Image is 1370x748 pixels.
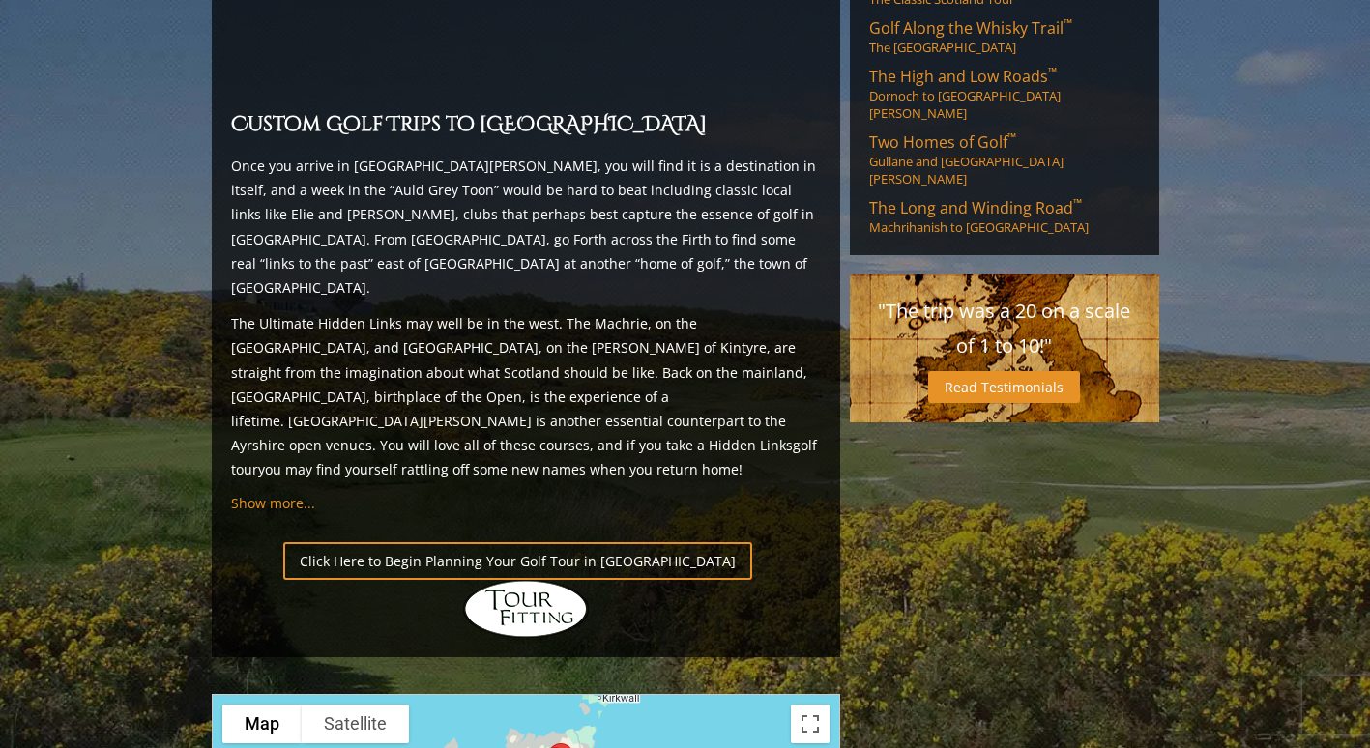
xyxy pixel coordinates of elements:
img: Hidden Links [463,580,589,638]
sup: ™ [1064,15,1072,32]
p: The Ultimate Hidden Links may well be in the west. The Machrie, on the [GEOGRAPHIC_DATA], and [GE... [231,311,821,481]
h2: Custom Golf Trips to [GEOGRAPHIC_DATA] [231,109,821,142]
a: golf tour [231,436,817,478]
button: Show street map [222,705,302,743]
span: The High and Low Roads [869,66,1057,87]
button: Toggle fullscreen view [791,705,830,743]
a: The Long and Winding Road™Machrihanish to [GEOGRAPHIC_DATA] [869,197,1140,236]
span: Golf Along the Whisky Trail [869,17,1072,39]
p: "The trip was a 20 on a scale of 1 to 10!" [869,294,1140,363]
a: The High and Low Roads™Dornoch to [GEOGRAPHIC_DATA][PERSON_NAME] [869,66,1140,122]
sup: ™ [1073,195,1082,212]
a: Golf Along the Whisky Trail™The [GEOGRAPHIC_DATA] [869,17,1140,56]
span: The Long and Winding Road [869,197,1082,218]
a: Click Here to Begin Planning Your Golf Tour in [GEOGRAPHIC_DATA] [283,542,752,580]
sup: ™ [1007,129,1016,146]
a: Two Homes of Golf™Gullane and [GEOGRAPHIC_DATA][PERSON_NAME] [869,131,1140,187]
a: Show more... [231,494,315,512]
sup: ™ [1048,64,1057,80]
a: Read Testimonials [928,371,1080,403]
button: Show satellite imagery [302,705,409,743]
p: Once you arrive in [GEOGRAPHIC_DATA][PERSON_NAME], you will find it is a destination in itself, a... [231,154,821,300]
span: Two Homes of Golf [869,131,1016,153]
